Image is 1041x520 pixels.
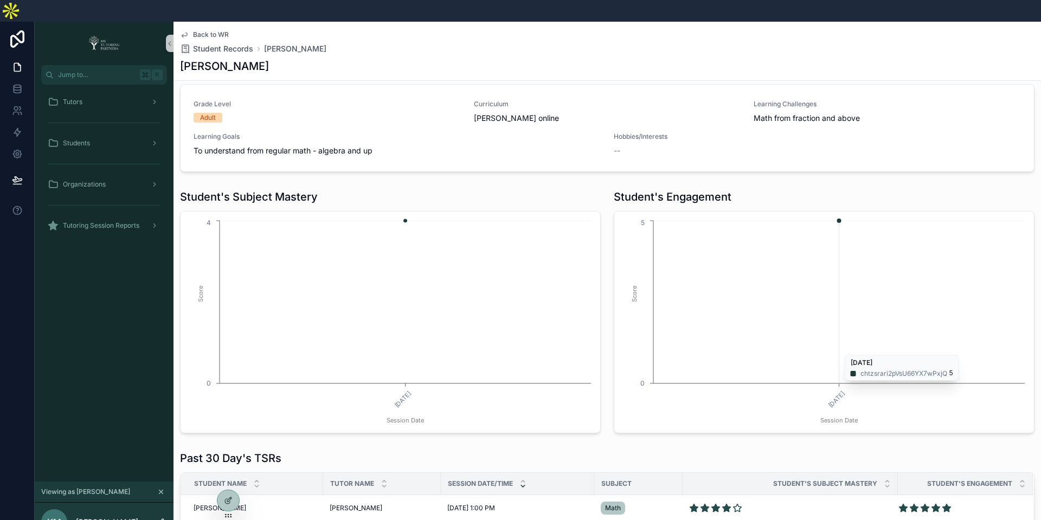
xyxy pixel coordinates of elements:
img: App logo [85,35,123,52]
span: To understand from regular math - algebra and up [194,145,601,156]
h1: Past 30 Day's TSRs [180,451,281,466]
span: Tutor Name [330,479,374,488]
span: Learning Challenges [754,100,1021,108]
a: Students [41,133,167,153]
span: Tutoring Session Reports [63,221,139,230]
text: [DATE] [393,390,413,409]
span: Students [63,139,90,147]
span: [PERSON_NAME] online [474,113,741,124]
h1: Student's Engagement [614,189,731,204]
span: [DATE] 1:00 PM [447,504,495,512]
span: Student Name [194,479,247,488]
a: Tutoring Session Reports [41,216,167,235]
span: -- [614,145,620,156]
tspan: Session Date [387,416,424,424]
span: [PERSON_NAME] [330,504,382,512]
span: Back to WR [193,30,229,39]
span: [PERSON_NAME] [194,504,246,512]
tspan: 4 [207,219,211,227]
span: Grade Level [194,100,461,108]
h1: Student's Subject Mastery [180,189,318,204]
span: Curriculum [474,100,741,108]
a: Back to WR [180,30,229,39]
span: Student's Subject Mastery [773,479,877,488]
span: Organizations [63,180,106,189]
tspan: 0 [640,379,645,387]
h1: [PERSON_NAME] [180,59,269,74]
button: Jump to...K [41,65,167,85]
span: Viewing as [PERSON_NAME] [41,487,130,496]
span: Math [605,504,621,512]
span: Subject [601,479,632,488]
span: Student's Engagement [927,479,1012,488]
a: Organizations [41,175,167,194]
div: chart [621,218,1027,426]
div: Adult [200,113,216,123]
tspan: 0 [207,379,211,387]
tspan: Score [197,286,204,302]
span: K [153,70,162,79]
tspan: 5 [641,219,645,227]
tspan: Score [631,286,638,302]
a: [PERSON_NAME] [264,43,326,54]
div: chart [187,218,594,426]
span: Hobbies/Interests [614,132,1021,141]
div: scrollable content [35,85,173,249]
span: Jump to... [58,70,136,79]
tspan: Session Date [820,416,858,424]
span: Tutors [63,98,82,106]
a: Tutors [41,92,167,112]
span: Math from fraction and above [754,113,1021,124]
span: Student Records [193,43,253,54]
span: Session Date/Time [448,479,513,488]
text: [DATE] [827,390,846,409]
span: Learning Goals [194,132,601,141]
a: Student Records [180,43,253,54]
